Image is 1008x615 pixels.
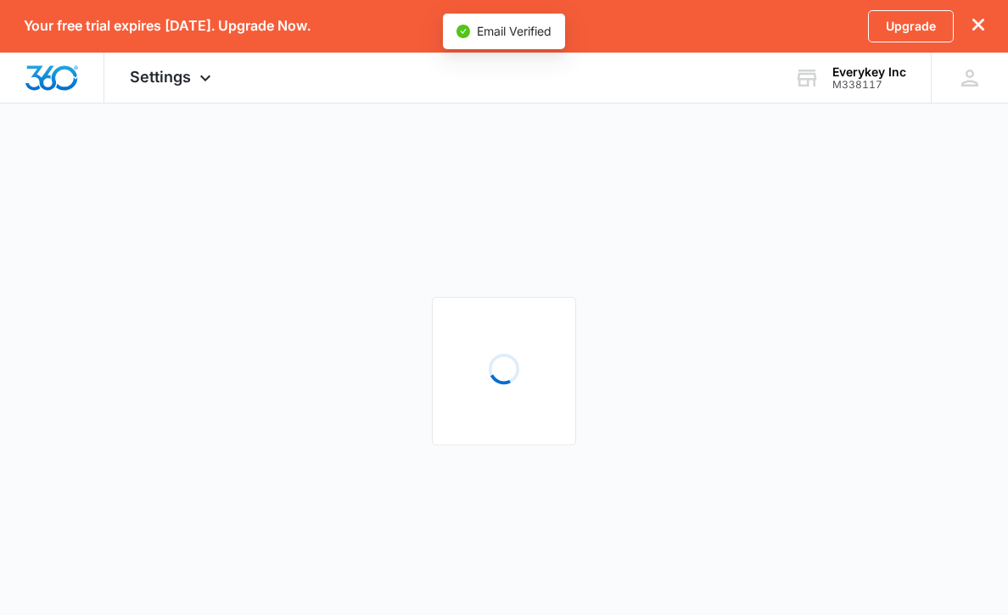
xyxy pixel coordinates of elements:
span: Settings [130,68,191,86]
a: Upgrade [868,10,954,42]
button: dismiss this dialog [972,18,984,34]
div: account name [832,65,906,79]
span: Email Verified [477,24,552,38]
div: account id [832,79,906,91]
span: check-circle [456,25,470,38]
p: Your free trial expires [DATE]. Upgrade Now. [24,18,311,34]
div: Settings [104,53,241,103]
